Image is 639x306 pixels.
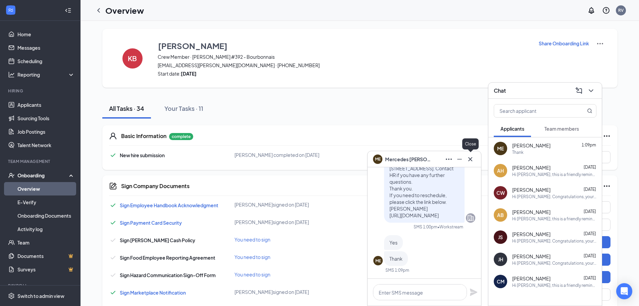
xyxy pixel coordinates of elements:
[17,41,75,54] a: Messages
[512,231,550,237] span: [PERSON_NAME]
[385,156,432,163] span: Mercedes [PERSON_NAME]
[512,216,596,222] div: Hi [PERSON_NAME], this is a friendly reminder. Your meeting with [PERSON_NAME] for Crew Member at...
[158,53,530,60] span: Crew Member · [PERSON_NAME] #392 - Bourbonnais
[512,282,596,288] div: Hi [PERSON_NAME], this is a friendly reminder. Your meeting with [PERSON_NAME] for Crew Member at...
[121,132,166,140] h5: Basic Information
[17,71,75,78] div: Reporting
[158,62,530,69] span: [EMAIL_ADDRESS][PERSON_NAME][DOMAIN_NAME] · [PHONE_NUMBER]
[512,172,596,177] div: Hi [PERSON_NAME], this is a friendly reminder. Your meeting with [PERSON_NAME] for Crew Member at...
[17,98,75,112] a: Applicants
[584,209,596,214] span: [DATE]
[584,253,596,258] span: [DATE]
[109,104,144,113] div: All Tasks · 34
[17,125,75,138] a: Job Postings
[169,133,193,140] p: complete
[109,201,117,209] svg: Checkmark
[8,172,15,179] svg: UserCheck
[497,167,504,174] div: AH
[584,275,596,280] span: [DATE]
[575,87,583,95] svg: ComposeMessage
[587,108,592,114] svg: MagnifyingGlass
[512,142,550,149] span: [PERSON_NAME]
[445,155,453,163] svg: Ellipses
[8,71,15,78] svg: Analysis
[95,6,103,14] a: ChevronLeft
[467,214,475,222] svg: Company
[109,132,117,140] svg: User
[181,71,197,77] strong: [DATE]
[234,236,402,243] div: You need to sign
[497,212,504,218] div: AB
[512,238,596,244] div: Hi [PERSON_NAME]. Congratulations, your meeting with [PERSON_NAME] for Crew Member at [PERSON_NAM...
[17,138,75,152] a: Talent Network
[494,87,506,94] h3: Chat
[8,293,15,299] svg: Settings
[17,195,75,209] a: E-Verify
[109,236,117,244] svg: Checkmark
[109,151,117,159] svg: Checkmark
[539,40,589,47] p: Share Onboarding Link
[603,182,611,190] svg: Ellipses
[234,219,402,225] div: [PERSON_NAME] signed on [DATE]
[512,186,550,193] span: [PERSON_NAME]
[17,209,75,222] a: Onboarding Documents
[584,165,596,170] span: [DATE]
[512,164,550,171] span: [PERSON_NAME]
[618,7,624,13] div: RV
[596,40,604,48] img: More Actions
[389,256,403,262] span: Thank
[105,5,144,16] h1: Overview
[120,220,182,226] a: Sign Payment Card Security
[120,255,215,261] span: Sign Food Employee Reporting Agreement
[512,253,550,260] span: [PERSON_NAME]
[109,219,117,227] svg: Checkmark
[234,271,402,278] div: You need to sign
[234,201,402,208] div: [PERSON_NAME] signed on [DATE]
[116,40,149,77] button: KB
[109,254,117,262] svg: Checkmark
[500,126,524,132] span: Applicants
[17,172,69,179] div: Onboarding
[17,249,75,263] a: DocumentsCrown
[465,154,476,165] button: Cross
[17,182,75,195] a: Overview
[602,6,610,14] svg: QuestionInfo
[414,224,437,230] div: SMS 1:00pm
[65,7,71,14] svg: Collapse
[158,40,530,52] button: [PERSON_NAME]
[494,104,574,117] input: Search applicant
[17,222,75,236] a: Activity log
[109,271,117,279] svg: Checkmark
[544,126,579,132] span: Team members
[498,234,503,241] div: JS
[466,155,474,163] svg: Cross
[234,289,402,295] div: [PERSON_NAME] signed on [DATE]
[120,202,218,208] a: Sign Employee Handbook Acknowledgment
[496,189,505,196] div: CW
[17,112,75,125] a: Sourcing Tools
[120,290,186,296] a: Sign Marketplace Notification
[8,159,73,164] div: Team Management
[456,155,464,163] svg: Minimize
[603,132,611,140] svg: Ellipses
[587,87,595,95] svg: ChevronDown
[234,254,402,260] div: You need to sign
[8,88,73,94] div: Hiring
[512,149,524,155] div: Thank
[462,138,479,149] div: Close
[512,194,596,200] div: Hi [PERSON_NAME]. Congratulations, your meeting with [PERSON_NAME] for Crew Member at [PERSON_NAM...
[158,40,227,51] h3: [PERSON_NAME]
[120,152,165,158] span: New hire submission
[584,187,596,192] span: [DATE]
[17,54,75,68] a: Scheduling
[497,145,504,152] div: ME
[234,152,319,158] span: [PERSON_NAME] completed on [DATE]
[121,182,190,190] h5: Sign Company Documents
[17,263,75,276] a: SurveysCrown
[616,283,632,299] div: Open Intercom Messenger
[498,256,503,263] div: JH
[17,236,75,249] a: Team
